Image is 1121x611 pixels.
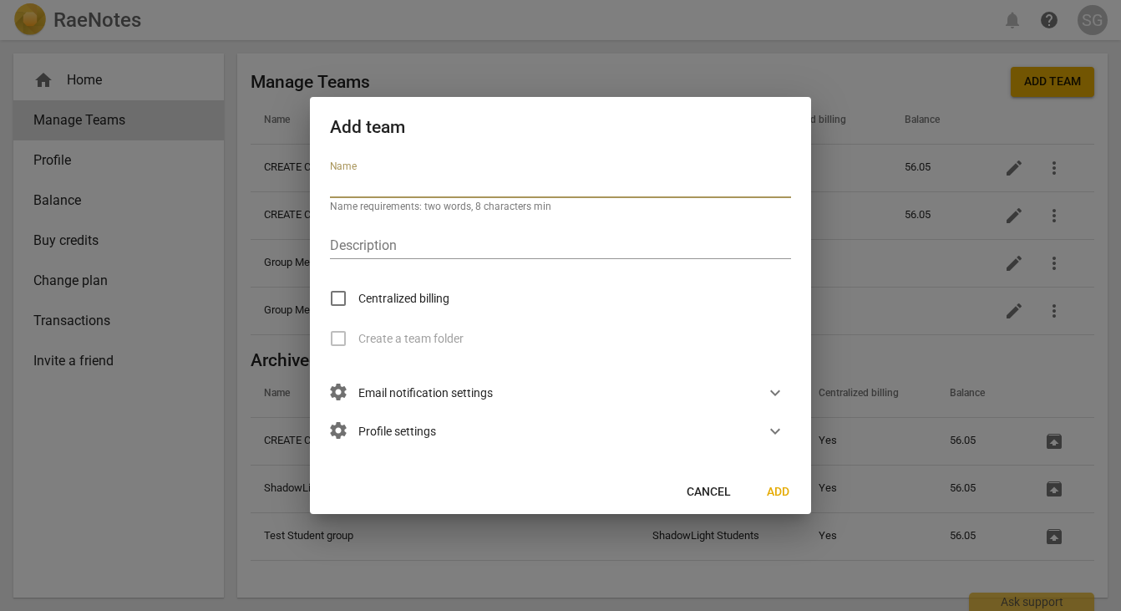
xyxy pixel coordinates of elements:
span: Create a team folder [358,330,464,348]
span: settings [328,420,348,440]
p: Name requirements: two words, 8 characters min [330,201,791,211]
button: Show more [763,419,788,444]
button: Add [751,477,804,507]
span: expand_more [765,421,785,441]
label: Name [330,162,357,172]
span: Profile settings [330,422,436,440]
h2: Add team [330,117,791,138]
span: expand_more [765,383,785,403]
button: Cancel [673,477,744,507]
span: settings [328,382,348,402]
span: Add [764,484,791,501]
span: Email notification settings [330,384,493,402]
button: Show more [763,380,788,405]
span: Cancel [687,484,731,501]
span: Centralized billing [358,290,449,308]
